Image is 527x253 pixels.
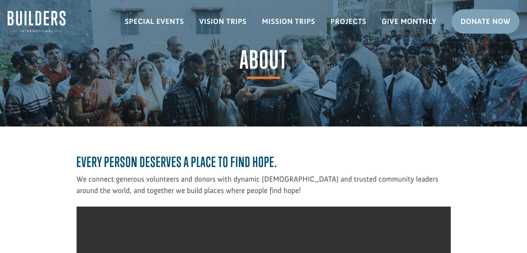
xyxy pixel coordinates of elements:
[117,11,192,32] a: Special Events
[254,11,323,32] a: Mission Trips
[192,11,254,32] a: Vision Trips
[374,11,444,32] a: Give Monthly
[240,47,288,79] span: About
[8,11,65,32] img: Builders International
[451,9,519,34] a: Donate Now
[323,11,374,32] a: Projects
[77,173,451,196] p: We connect generous volunteers and donors with dynamic [DEMOGRAPHIC_DATA] and trusted community l...
[77,154,451,174] h3: Every person deserves a place to find hope.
